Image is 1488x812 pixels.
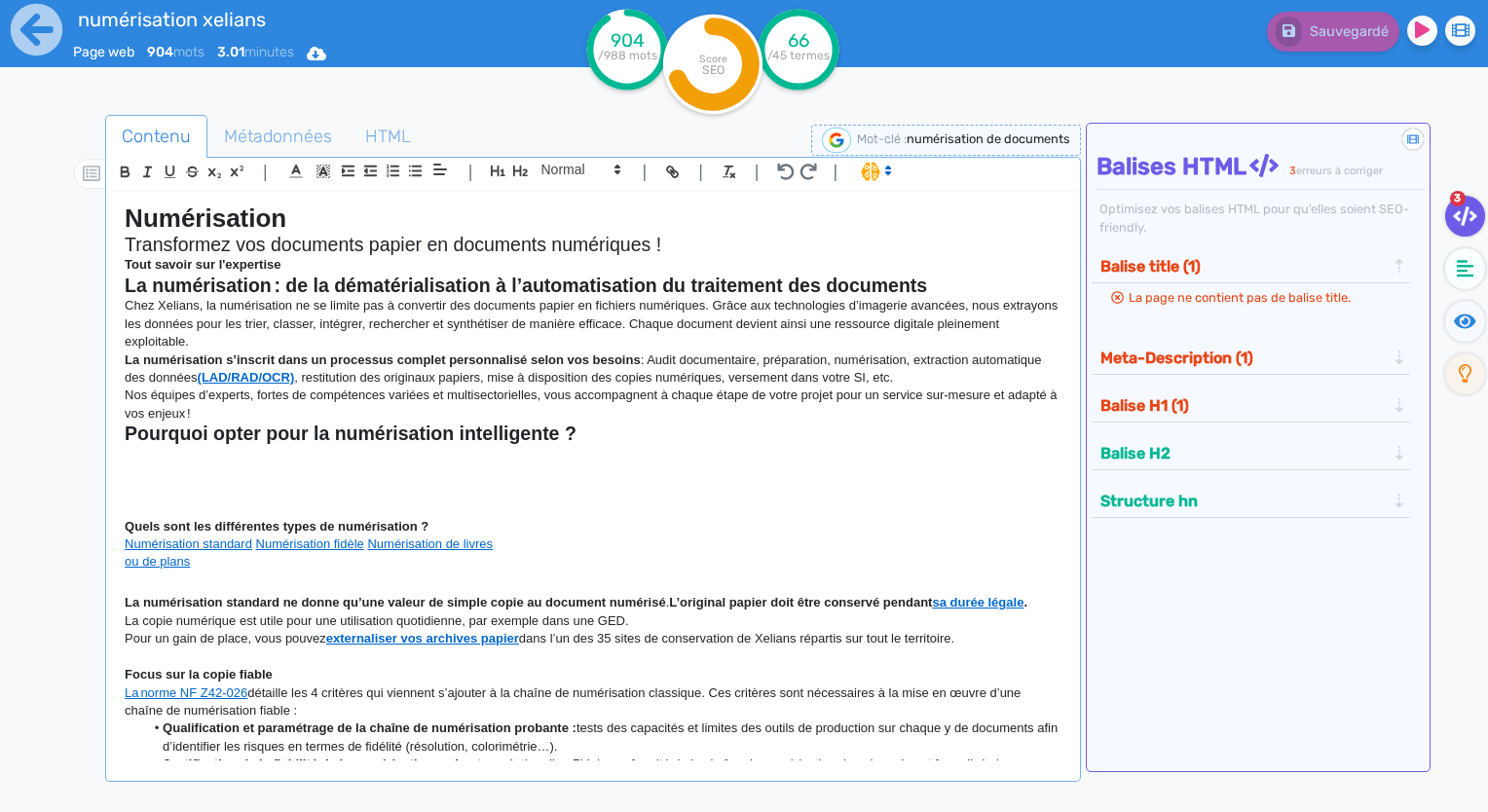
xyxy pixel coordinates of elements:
button: Sauvegardé [1267,12,1399,52]
p: . [125,594,1061,611]
a: Métadonnées [207,115,349,159]
tspan: Score [698,53,726,65]
b: 3.01 [217,44,244,60]
span: erreurs à corriger [1296,165,1383,177]
tspan: 904 [610,29,644,52]
span: 3 [1450,191,1466,206]
h2: Transformez vos documents papier en documents numériques ! [125,234,1061,256]
strong: Tout savoir sur l'expertise [125,257,280,272]
span: HTML [350,110,427,163]
span: | [468,159,473,185]
button: Balise H1 (1) [1095,389,1391,422]
span: | [642,159,647,185]
span: | [834,159,838,185]
strong: Justification de la fiabilité de la numérisation probante : [163,757,497,771]
a: Numérisation fidèle [256,536,364,551]
span: Métadonnées [208,110,348,163]
span: 3 [1289,165,1296,177]
div: Optimisez vos balises HTML pour qu’elles soient SEO-friendly. [1097,200,1424,237]
p: Chez Xelians, la numérisation ne se limite pas à convertir des documents papier en fichiers numér... [125,297,1061,351]
tspan: 66 [788,29,809,52]
input: title [73,4,519,35]
span: | [263,159,268,185]
p: Nos équipes d’experts, fortes de compétences variées et multisectorielles, vous accompagnent à ch... [125,387,1061,423]
p: détaille les 4 critères qui viennent s’ajouter à la chaîne de numérisation classique. Ces critère... [125,684,1061,720]
strong: La numérisation : de la dématérialisation à l’automatisation du traitement des documents [125,275,927,296]
strong: Focus sur la copie fiable [125,667,273,682]
span: Aligment [427,158,454,181]
a: La norme NF Z42-026 [125,685,247,700]
strong: Pourquoi opter pour la numérisation intelligente ? [125,423,577,444]
a: ou de plans [125,554,190,569]
tspan: /988 mots [597,49,656,62]
strong: La numérisation s’inscrit dans un processus complet personnalisé selon vos besoins [125,352,641,367]
span: I.Assistant [852,160,898,183]
strong: L’original papier doit être conservé pendant [669,595,932,609]
li: création d’un PV de conformité de la chaîne de numérisation dans lequel sont formalisés les résul... [144,756,1062,792]
span: minutes [217,44,294,60]
div: Meta-Description (1) [1095,342,1406,374]
button: Structure hn [1095,485,1391,517]
a: externaliser vos archives papier [326,631,519,646]
span: | [698,159,703,185]
a: sa durée légale [932,595,1023,609]
div: Balise title (1) [1095,250,1406,282]
img: google-serp-logo.png [822,128,851,153]
span: | [755,159,760,185]
span: Sauvegardé [1310,23,1389,40]
p: La copie numérique est utile pour une utilisation quotidienne, par exemple dans une GED. [125,612,1061,630]
b: 904 [147,44,173,60]
span: Mot-clé : [857,131,907,146]
p: : Audit documentaire, préparation, numérisation, extraction automatique des données , restitution... [125,351,1061,388]
span: Page web [73,44,134,60]
div: Balise H2 [1095,437,1406,469]
span: mots [147,44,205,60]
h4: Balises HTML [1097,153,1424,181]
strong: . [1023,595,1027,609]
a: (LAD/RAD/OCR) [198,370,295,385]
span: Contenu [106,110,206,163]
a: Numérisation standard [125,536,252,551]
strong: Quels sont les différentes types de numérisation ? [125,519,428,534]
a: HTML [349,115,428,159]
a: Numérisation de livres [367,536,493,551]
tspan: SEO [701,62,724,77]
strong: Qualification et paramétrage de la chaîne de numérisation probante : [163,720,577,735]
li: tests des capacités et limites des outils de production sur chaque y de documents afin d’identifi... [144,720,1062,756]
div: Balise H1 (1) [1095,389,1406,422]
strong: La numérisation standard ne donne qu’une valeur de simple copie au document numérisé [125,595,666,609]
button: Meta-Description (1) [1095,342,1391,374]
span: La page ne contient pas de balise title. [1129,290,1351,305]
tspan: /45 termes [767,49,830,62]
a: Contenu [105,115,207,159]
div: Structure hn [1095,485,1406,517]
span: numérisation de documents [907,131,1070,146]
button: Balise title (1) [1095,250,1391,282]
button: Balise H2 [1095,437,1391,469]
strong: Numérisation [125,203,286,233]
p: Pour un gain de place, vous pouvez dans l’un des 35 sites de conservation de Xelians répartis sur... [125,630,1061,647]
